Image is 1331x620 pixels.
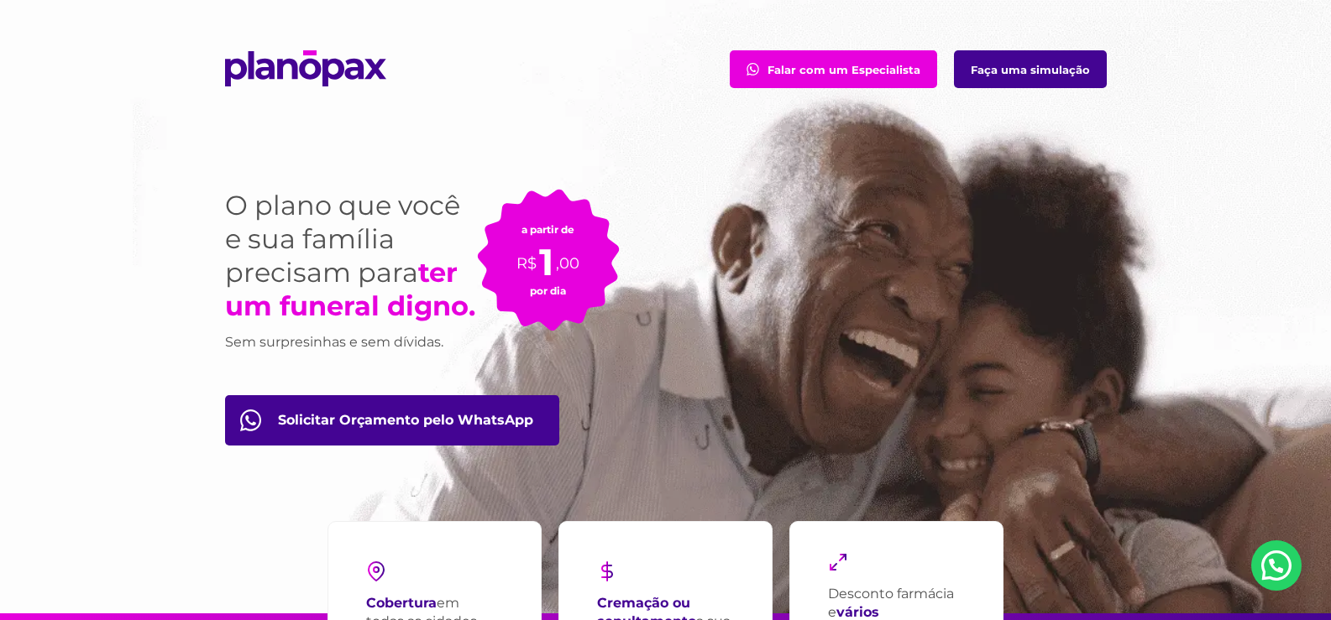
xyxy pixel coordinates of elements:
[747,63,759,76] img: fale com consultor
[366,595,437,611] strong: Cobertura
[730,50,937,88] a: Falar com um Especialista
[954,50,1107,88] a: Faça uma simulação
[225,395,559,445] a: Orçamento pelo WhatsApp btn-orcamento
[521,223,574,236] small: a partir de
[516,236,579,274] p: R$ ,00
[225,256,475,322] strong: ter um funeral digno.
[225,331,477,353] h3: Sem surpresinhas e sem dívidas.
[530,284,566,297] small: por dia
[597,561,617,581] img: dollar
[828,552,848,572] img: maximize
[1251,540,1302,591] a: Nosso Whatsapp
[225,50,386,86] img: planopax
[225,189,477,323] h1: O plano que você e sua família precisam para
[366,561,386,581] img: pin
[240,409,261,431] img: fale com consultor
[539,239,553,284] span: 1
